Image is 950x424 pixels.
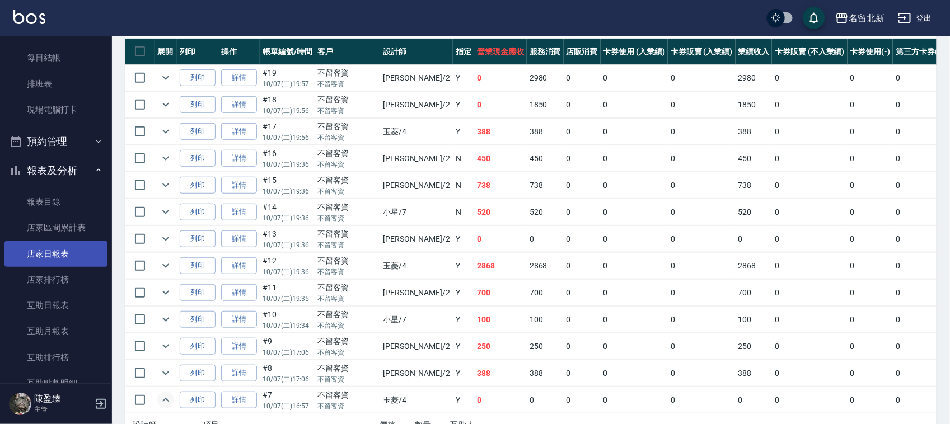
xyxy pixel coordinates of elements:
p: 10/07 (二) 19:56 [263,106,312,116]
td: 玉菱 /4 [380,387,453,413]
td: [PERSON_NAME] /2 [380,65,453,91]
td: 0 [893,119,947,145]
td: 0 [564,172,601,199]
button: 列印 [180,177,216,194]
td: 0 [848,387,893,413]
img: Logo [13,10,45,24]
a: 互助月報表 [4,318,107,344]
button: expand row [157,284,174,301]
td: 0 [893,333,947,360]
a: 詳情 [221,150,257,167]
a: 詳情 [221,392,257,409]
td: 520 [474,199,527,225]
td: 0 [893,226,947,252]
td: 小星 /7 [380,199,453,225]
td: 0 [601,119,668,145]
td: 0 [736,387,773,413]
div: 不留客資 [318,255,377,267]
a: 詳情 [221,257,257,275]
th: 操作 [218,39,260,65]
td: 0 [893,199,947,225]
td: Y [453,280,474,306]
td: Y [453,253,474,279]
p: 不留客資 [318,374,377,384]
td: N [453,199,474,225]
th: 設計師 [380,39,453,65]
p: 10/07 (二) 19:57 [263,79,312,89]
td: [PERSON_NAME] /2 [380,145,453,172]
td: 0 [668,307,736,333]
button: 列印 [180,204,216,221]
td: 0 [772,307,847,333]
td: #14 [260,199,315,225]
td: 0 [601,92,668,118]
a: 店家區間累計表 [4,215,107,241]
td: 0 [893,387,947,413]
td: 0 [668,226,736,252]
td: [PERSON_NAME] /2 [380,92,453,118]
a: 互助排行榜 [4,345,107,370]
td: 0 [772,172,847,199]
td: 0 [893,307,947,333]
button: 列印 [180,150,216,167]
td: 0 [893,145,947,172]
td: #11 [260,280,315,306]
p: 不留客資 [318,240,377,250]
div: 不留客資 [318,362,377,374]
td: 2980 [736,65,773,91]
td: 0 [601,307,668,333]
th: 列印 [177,39,218,65]
button: 列印 [180,96,216,114]
button: 名留北新 [831,7,889,30]
td: 0 [527,226,564,252]
td: 0 [668,253,736,279]
p: 10/07 (二) 19:56 [263,133,312,143]
td: 1850 [527,92,564,118]
td: #17 [260,119,315,145]
p: 不留客資 [318,401,377,411]
td: 738 [736,172,773,199]
td: 0 [668,199,736,225]
td: 450 [527,145,564,172]
td: 0 [527,387,564,413]
button: 預約管理 [4,127,107,156]
td: 0 [601,280,668,306]
td: 0 [848,253,893,279]
div: 不留客資 [318,94,377,106]
button: expand row [157,177,174,194]
td: 388 [736,360,773,387]
th: 卡券使用(-) [848,39,893,65]
button: 報表及分析 [4,156,107,185]
a: 互助日報表 [4,293,107,318]
td: 0 [848,307,893,333]
td: 0 [772,387,847,413]
p: 不留客資 [318,133,377,143]
div: 不留客資 [318,336,377,347]
td: 100 [736,307,773,333]
button: save [803,7,825,29]
button: expand row [157,204,174,220]
th: 第三方卡券(-) [893,39,947,65]
td: 2980 [527,65,564,91]
p: 10/07 (二) 19:36 [263,159,312,169]
th: 展開 [155,39,177,65]
td: #7 [260,387,315,413]
p: 不留客資 [318,294,377,304]
th: 指定 [453,39,474,65]
td: 0 [601,65,668,91]
p: 10/07 (二) 16:57 [263,401,312,411]
td: 2868 [736,253,773,279]
td: 700 [527,280,564,306]
button: 列印 [180,392,216,409]
button: 登出 [893,8,937,29]
td: Y [453,92,474,118]
td: 388 [474,360,527,387]
td: 0 [848,119,893,145]
td: 520 [527,199,564,225]
td: 388 [736,119,773,145]
td: 0 [668,387,736,413]
td: 0 [848,360,893,387]
button: expand row [157,365,174,381]
td: 0 [601,333,668,360]
td: 100 [474,307,527,333]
